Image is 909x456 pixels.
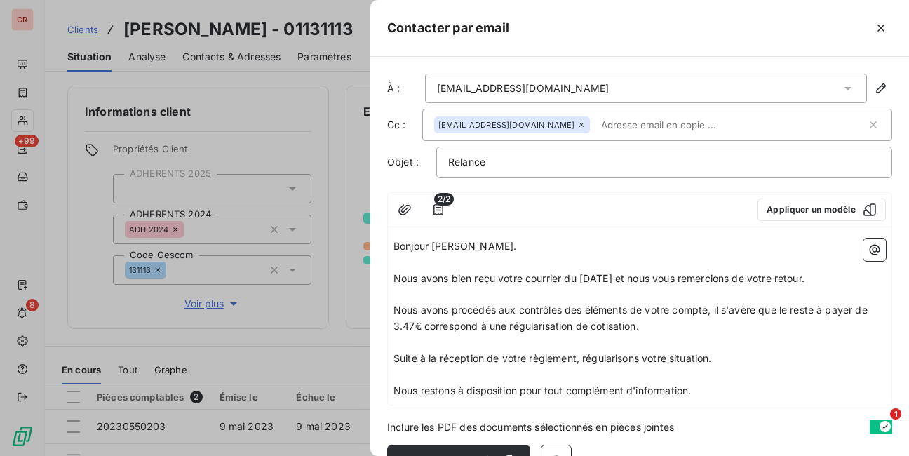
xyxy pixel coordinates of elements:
span: Inclure les PDF des documents sélectionnés en pièces jointes [387,420,674,434]
button: Appliquer un modèle [757,199,886,221]
div: [EMAIL_ADDRESS][DOMAIN_NAME] [437,81,609,95]
span: Suite à la réception de votre règlement, régularisons votre situation. [393,352,712,364]
span: [EMAIL_ADDRESS][DOMAIN_NAME] [438,121,574,129]
label: À : [387,81,422,95]
input: Adresse email en copie ... [595,114,757,135]
span: 2/2 [434,193,454,206]
span: Relance [448,156,485,168]
iframe: Intercom live chat [861,408,895,442]
h5: Contacter par email [387,18,509,38]
span: Objet : [387,156,419,168]
span: Nous avons bien reçu votre courrier du [DATE] et nous vous remercions de votre retour. [393,272,804,284]
span: Nous avons procédés aux contrôles des éléments de votre compte, il s'avère que le reste à payer d... [393,304,870,332]
span: Bonjour [PERSON_NAME]. [393,240,516,252]
span: 1 [890,408,901,420]
label: Cc : [387,118,422,132]
span: Nous restons à disposition pour tout complément d'information. [393,384,691,396]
